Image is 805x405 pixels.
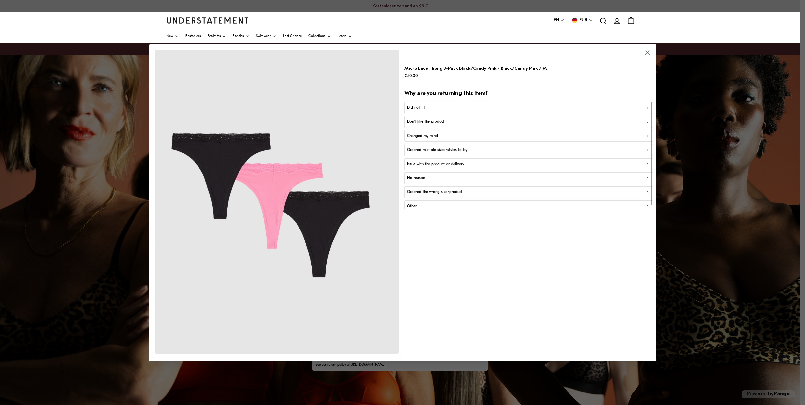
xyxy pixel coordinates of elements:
p: Don't like the product [407,119,444,125]
p: Changed my mind [407,133,438,139]
span: Bestsellers [185,35,201,38]
button: Other [404,200,653,212]
span: Bralettes [208,35,221,38]
a: Learn [338,29,352,43]
a: Panties [233,29,249,43]
p: Micro Lace Thong 3-Pack Black/Candy Pink - Black/Candy Pink / M [404,65,547,72]
span: Learn [338,35,347,38]
p: Ordered the wrong size/product [407,189,462,195]
button: EUR [571,17,593,24]
span: New [167,35,173,38]
button: Changed my mind [404,130,653,142]
span: Last Chance [283,35,302,38]
p: Other [407,203,417,210]
a: New [167,29,179,43]
p: Issue with the product or delivery [407,161,464,167]
p: Did not fit [407,105,425,111]
a: Last Chance [283,29,302,43]
span: EUR [579,17,587,24]
h2: Why are you returning this item? [404,90,653,97]
p: Ordered multiple sizes/styles to try [407,147,468,153]
span: EN [554,17,559,24]
p: No reason [407,175,425,181]
a: Collections [308,29,331,43]
p: €50.00 [404,72,547,79]
a: Bestsellers [185,29,201,43]
button: Issue with the product or delivery [404,158,653,170]
span: Panties [233,35,244,38]
a: Understatement Homepage [167,17,249,23]
img: 3-PackMicroLaceThong-Mix.jpg [154,50,399,354]
a: Bralettes [208,29,226,43]
button: No reason [404,172,653,184]
button: Did not fit [404,102,653,114]
span: Collections [308,35,325,38]
button: Don't like the product [404,116,653,128]
button: EN [554,17,565,24]
button: Ordered multiple sizes/styles to try [404,144,653,156]
span: Swimwear [256,35,271,38]
a: Swimwear [256,29,276,43]
button: Ordered the wrong size/product [404,186,653,198]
